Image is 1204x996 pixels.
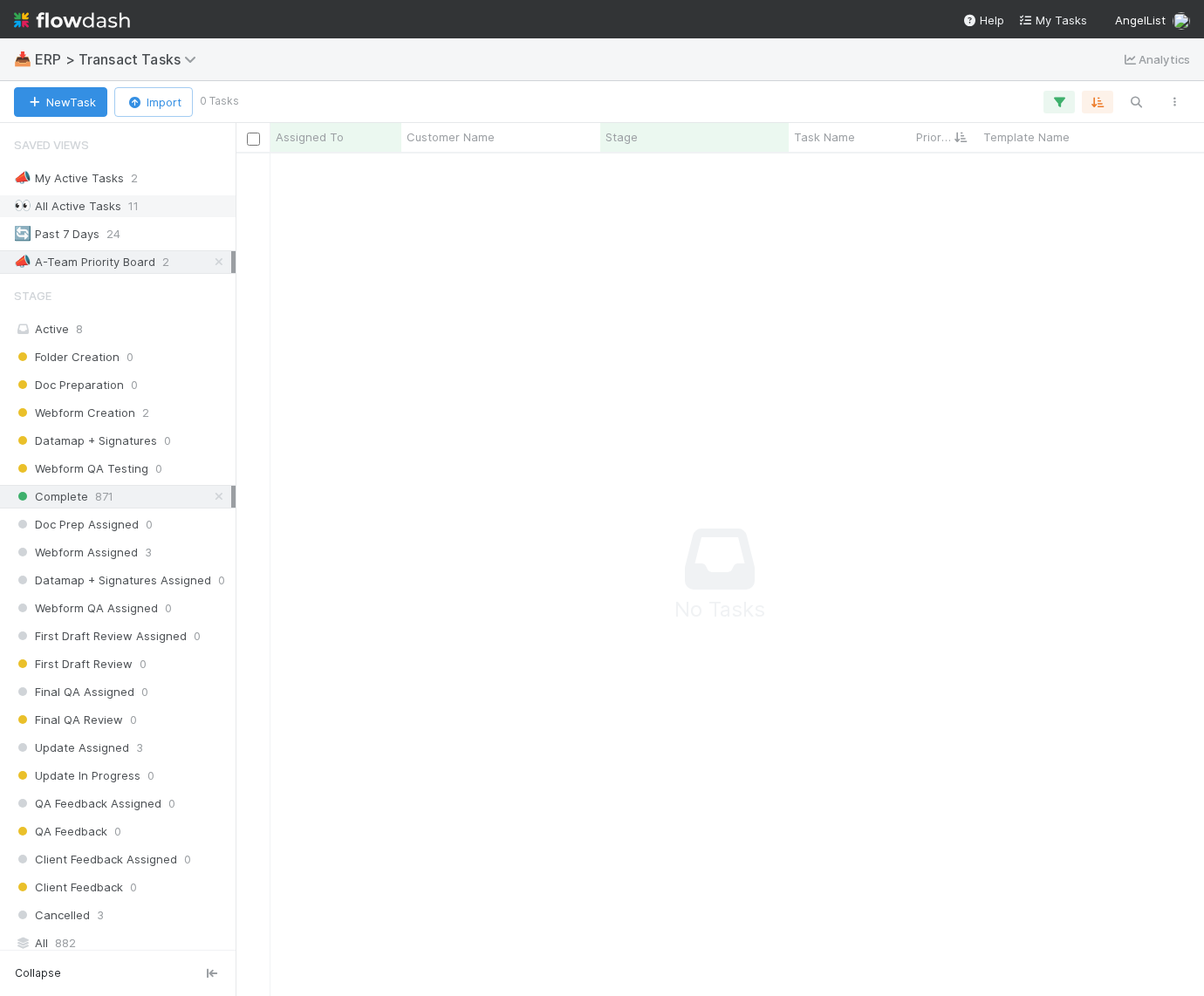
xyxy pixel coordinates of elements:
[184,849,191,870] span: 0
[1018,13,1087,27] span: My Tasks
[14,709,123,731] span: Final QA Review
[14,195,121,217] div: All Active Tasks
[127,346,133,368] span: 0
[14,251,155,273] div: A-Team Priority Board
[14,254,31,269] span: 📣
[95,486,113,508] span: 871
[14,374,124,396] span: Doc Preparation
[14,932,231,954] div: All
[14,87,107,117] button: NewTask
[14,877,123,898] span: Client Feedback
[147,765,154,787] span: 0
[14,737,129,759] span: Update Assigned
[131,167,138,189] span: 2
[1173,12,1190,30] img: avatar_f5fedbe2-3a45-46b0-b9bb-d3935edf1c24.png
[14,597,158,619] span: Webform QA Assigned
[14,346,120,368] span: Folder Creation
[14,167,124,189] div: My Active Tasks
[962,11,1004,29] div: Help
[15,965,61,981] span: Collapse
[14,821,107,843] span: QA Feedback
[14,402,135,424] span: Webform Creation
[14,514,139,536] span: Doc Prep Assigned
[14,127,89,162] span: Saved Views
[14,765,140,787] span: Update In Progress
[407,128,495,146] span: Customer Name
[106,223,120,245] span: 24
[276,128,344,146] span: Assigned To
[247,133,260,146] input: Toggle All Rows Selected
[1018,11,1087,29] a: My Tasks
[145,542,152,563] span: 3
[983,128,1070,146] span: Template Name
[55,932,76,954] span: 882
[14,223,99,245] div: Past 7 Days
[14,486,88,508] span: Complete
[14,653,133,675] span: First Draft Review
[1115,13,1166,27] span: AngelList
[141,681,148,703] span: 0
[162,251,169,273] span: 2
[136,737,143,759] span: 3
[114,821,121,843] span: 0
[14,849,177,870] span: Client Feedback Assigned
[131,374,138,396] span: 0
[14,458,148,480] span: Webform QA Testing
[165,597,172,619] span: 0
[14,570,211,591] span: Datamap + Signatures Assigned
[97,904,104,926] span: 3
[200,93,239,109] small: 0 Tasks
[140,653,147,675] span: 0
[605,128,638,146] span: Stage
[146,514,153,536] span: 0
[76,322,83,336] span: 8
[14,226,31,241] span: 🔄
[14,198,31,213] span: 👀
[14,170,31,185] span: 📣
[168,793,175,815] span: 0
[794,128,855,146] span: Task Name
[218,570,225,591] span: 0
[164,430,171,452] span: 0
[14,318,231,340] div: Active
[916,128,953,146] span: Priority
[14,430,157,452] span: Datamap + Signatures
[14,5,130,35] img: logo-inverted-e16ddd16eac7371096b0.svg
[14,278,51,313] span: Stage
[14,793,161,815] span: QA Feedback Assigned
[14,542,138,563] span: Webform Assigned
[114,87,193,117] button: Import
[130,877,137,898] span: 0
[14,904,90,926] span: Cancelled
[155,458,162,480] span: 0
[1121,49,1190,70] a: Analytics
[130,709,137,731] span: 0
[14,681,134,703] span: Final QA Assigned
[128,195,139,217] span: 11
[14,51,31,66] span: 📥
[14,625,187,647] span: First Draft Review Assigned
[35,51,205,68] span: ERP > Transact Tasks
[142,402,149,424] span: 2
[194,625,201,647] span: 0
